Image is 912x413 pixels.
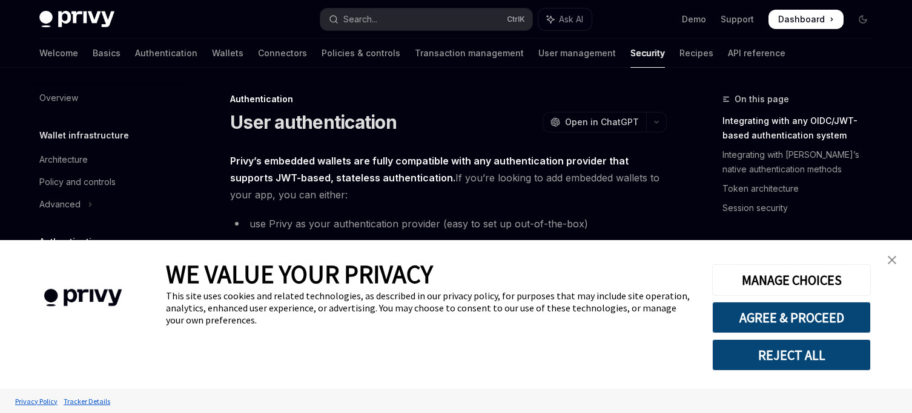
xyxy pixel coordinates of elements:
div: Policy and controls [39,175,116,189]
h1: User authentication [230,111,397,133]
button: Open search [320,8,532,30]
div: This site uses cookies and related technologies, as described in our privacy policy, for purposes... [166,290,694,326]
a: Recipes [679,39,713,68]
div: Search... [343,12,377,27]
button: Toggle Advanced section [30,193,185,215]
h5: Wallet infrastructure [39,128,129,143]
img: dark logo [39,11,114,28]
li: use Privy as your authentication provider (easy to set up out-of-the-box) [230,215,667,232]
a: API reference [728,39,785,68]
a: Demo [682,13,706,25]
span: WE VALUE YOUR PRIVACY [166,258,433,290]
a: Wallets [212,39,243,68]
span: On this page [735,92,789,106]
a: Session security [722,198,882,218]
button: Toggle assistant panel [538,8,592,30]
a: Authentication [135,39,197,68]
a: Basics [93,39,121,68]
a: Overview [30,87,185,109]
span: Dashboard [778,13,825,25]
a: Policy and controls [30,171,185,193]
button: Toggle dark mode [853,10,873,29]
a: Connectors [258,39,307,68]
span: If you’re looking to add embedded wallets to your app, you can either: [230,152,667,203]
a: Dashboard [768,10,844,29]
div: Advanced [39,197,81,212]
a: Architecture [30,149,185,171]
strong: Privy’s embedded wallets are fully compatible with any authentication provider that supports JWT-... [230,155,629,184]
div: Overview [39,91,78,105]
button: MANAGE CHOICES [712,264,871,296]
a: close banner [880,248,904,272]
a: Token architecture [722,179,882,198]
a: User management [538,39,616,68]
span: Ctrl K [507,15,525,24]
img: close banner [888,256,896,264]
li: use a custom authentication provider (easy to integrate alongside your existing stack) [230,237,667,254]
div: Authentication [230,93,667,105]
h5: Authentication [39,235,102,249]
a: Policies & controls [322,39,400,68]
a: Integrating with [PERSON_NAME]’s native authentication methods [722,145,882,179]
div: Architecture [39,152,88,167]
a: Support [721,13,754,25]
span: Open in ChatGPT [565,116,639,128]
a: Welcome [39,39,78,68]
a: Security [630,39,665,68]
button: AGREE & PROCEED [712,302,871,333]
button: REJECT ALL [712,339,871,371]
a: Transaction management [415,39,524,68]
a: Integrating with any OIDC/JWT-based authentication system [722,111,882,145]
a: Privacy Policy [12,391,61,412]
img: company logo [18,272,148,324]
a: Tracker Details [61,391,113,412]
span: Ask AI [559,13,583,25]
button: Open in ChatGPT [543,112,646,132]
